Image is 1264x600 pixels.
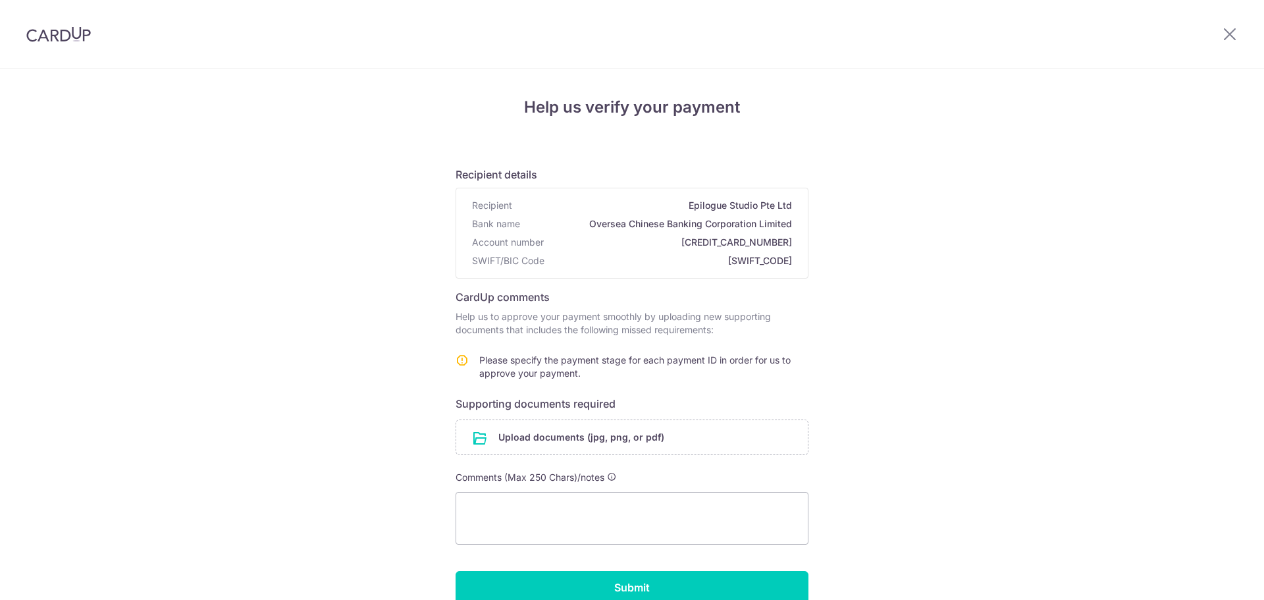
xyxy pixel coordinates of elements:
[456,396,808,412] h6: Supporting documents required
[472,199,512,212] span: Recipient
[26,26,91,42] img: CardUp
[525,217,792,231] span: Oversea Chinese Banking Corporation Limited
[456,95,808,119] h4: Help us verify your payment
[456,310,808,337] p: Help us to approve your payment smoothly by uploading new supporting documents that includes the ...
[549,236,792,249] span: [CREDIT_CARD_NUMBER]
[550,254,792,267] span: [SWIFT_CODE]
[472,254,544,267] span: SWIFT/BIC Code
[456,420,808,455] div: Upload documents (jpg, png, or pdf)
[517,199,792,212] span: Epilogue Studio Pte Ltd
[456,289,808,305] h6: CardUp comments
[472,217,520,231] span: Bank name
[479,354,791,379] span: Please specify the payment stage for each payment ID in order for us to approve your payment.
[456,472,604,483] span: Comments (Max 250 Chars)/notes
[472,236,544,249] span: Account number
[456,167,808,182] h6: Recipient details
